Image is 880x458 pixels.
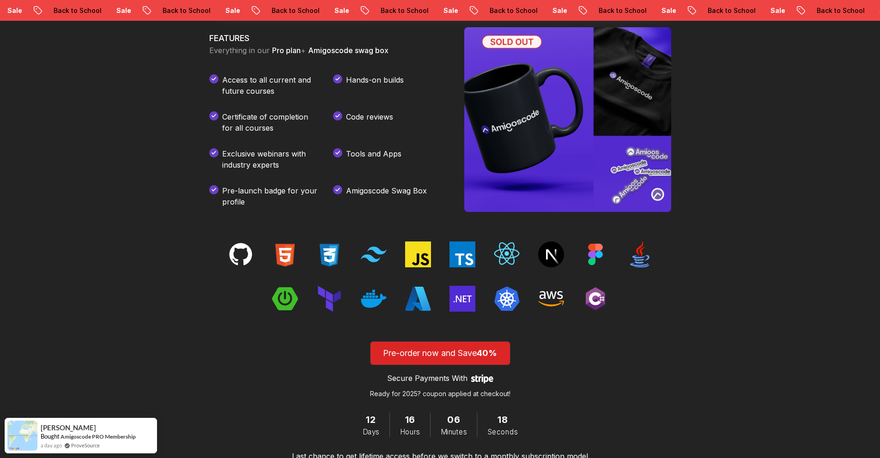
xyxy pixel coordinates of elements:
[41,424,96,432] span: [PERSON_NAME]
[487,427,517,437] span: Seconds
[222,74,318,96] p: Access to all current and future courses
[441,427,467,437] span: Minutes
[127,6,190,15] p: Back to School
[538,286,564,312] img: techs tacks
[781,6,844,15] p: Back to School
[7,421,37,451] img: provesource social proof notification image
[272,241,298,267] img: techs tacks
[41,441,62,449] span: a day ago
[236,6,299,15] p: Back to School
[222,185,318,207] p: Pre-launch badge for your profile
[190,6,219,15] p: Sale
[18,6,81,15] p: Back to School
[71,441,100,449] a: ProveSource
[228,241,254,267] img: techs tacks
[583,241,608,267] img: techs tacks
[498,412,508,427] span: 18 Seconds
[517,6,546,15] p: Sale
[366,412,376,427] span: 12 Days
[381,347,499,360] p: Pre-order now and Save
[583,286,608,312] img: techs tacks
[464,27,671,212] img: Amigoscode SwagBox
[387,373,467,384] p: Secure Payments With
[81,6,110,15] p: Sale
[346,148,401,170] p: Tools and Apps
[400,427,420,437] span: Hours
[477,348,497,358] span: 40%
[346,74,404,96] p: Hands-on builds
[405,286,431,312] img: techs tacks
[346,185,427,207] p: Amigoscode Swag Box
[735,6,765,15] p: Sale
[449,286,475,312] img: techs tacks
[272,46,301,55] span: Pro plan
[345,6,408,15] p: Back to School
[447,412,460,427] span: 6 Minutes
[449,241,475,267] img: techs tacks
[222,111,318,133] p: Certificate of completion for all courses
[454,6,517,15] p: Back to School
[408,6,437,15] p: Sale
[361,286,387,312] img: techs tacks
[370,341,510,398] button: Pre-order now and Save40%Secure Payments WithReady for 2025? coupon applied at checkout!
[299,6,328,15] p: Sale
[308,46,388,55] span: Amigoscode swag box
[563,6,626,15] p: Back to School
[361,241,387,267] img: techs tacks
[346,111,393,133] p: Code reviews
[626,6,655,15] p: Sale
[209,45,442,56] p: Everything in our +
[844,6,874,15] p: Sale
[494,241,520,267] img: techs tacks
[209,32,442,45] h3: FEATURES
[405,412,415,427] span: 16 Hours
[405,241,431,267] img: techs tacks
[222,148,318,170] p: Exclusive webinars with industry experts
[272,286,298,312] img: techs tacks
[316,286,342,312] img: techs tacks
[363,427,379,437] span: Days
[627,241,653,267] img: techs tacks
[494,286,520,312] img: techs tacks
[370,389,510,398] p: Ready for 2025? coupon applied at checkout!
[672,6,735,15] p: Back to School
[316,241,342,267] img: techs tacks
[538,241,564,267] img: techs tacks
[61,433,136,440] a: Amigoscode PRO Membership
[41,433,60,440] span: Bought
